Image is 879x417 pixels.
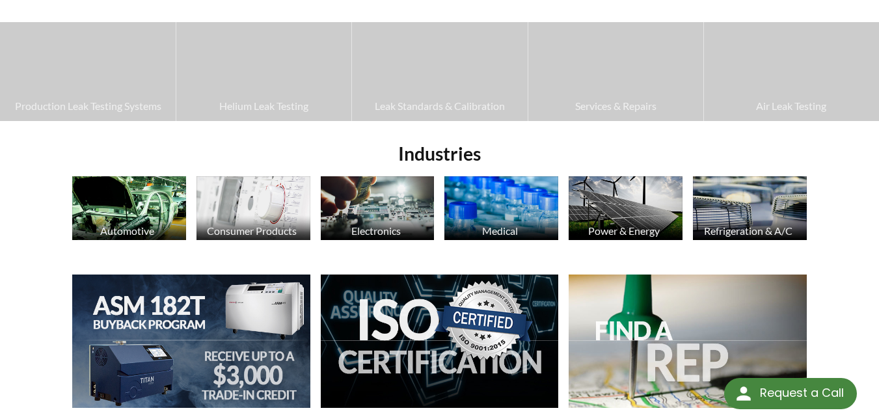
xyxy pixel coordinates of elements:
img: Electronics image [321,176,435,240]
div: Request a Call [724,378,857,409]
img: Automotive Industry image [72,176,186,240]
div: Consumer Products [195,224,309,237]
a: Services & Repairs [528,22,703,120]
a: Electronics Electronics image [321,176,435,243]
span: Services & Repairs [535,98,697,114]
span: Production Leak Testing Systems [7,98,169,114]
a: Automotive Automotive Industry image [72,176,186,243]
div: Automotive [70,224,185,237]
h2: Industries [67,142,812,166]
div: Medical [442,224,557,237]
img: Solar Panels image [569,176,683,240]
div: Electronics [319,224,433,237]
img: round button [733,383,754,404]
div: Request a Call [760,378,844,408]
a: Consumer Products Consumer Products image [196,176,310,243]
div: Power & Energy [567,224,681,237]
div: Refrigeration & A/C [691,224,805,237]
a: Leak Standards & Calibration [352,22,527,120]
a: Helium Leak Testing [176,22,351,120]
a: Refrigeration & A/C HVAC Products image [693,176,807,243]
img: Consumer Products image [196,176,310,240]
img: HVAC Products image [693,176,807,240]
a: Power & Energy Solar Panels image [569,176,683,243]
a: Medical Medicine Bottle image [444,176,558,243]
span: Leak Standards & Calibration [358,98,521,114]
span: Air Leak Testing [710,98,872,114]
a: Air Leak Testing [704,22,879,120]
span: Helium Leak Testing [183,98,345,114]
img: Medicine Bottle image [444,176,558,240]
